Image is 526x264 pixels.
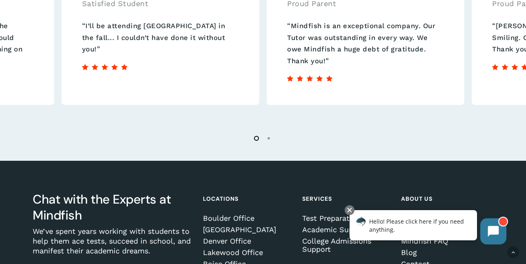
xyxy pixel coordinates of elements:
[302,214,392,222] a: Test Preparation
[203,237,293,245] a: Denver Office
[302,226,392,234] a: Academic Support
[203,214,293,222] a: Boulder Office
[203,226,293,234] a: [GEOGRAPHIC_DATA]
[82,21,86,30] span: “
[33,191,194,223] h3: Chat with the Experts at Mindfish
[287,20,444,67] p: Mindfish is an exceptional company. Our Tutor was outstanding in every way. We owe Mindfish a hug...
[82,20,239,55] p: I’ll be attending [GEOGRAPHIC_DATA] in the fall... I couldn’t have done it without you!
[203,248,293,257] a: Lakewood Office
[263,132,275,144] li: Page dot 2
[302,191,392,206] h4: Services
[341,204,515,253] iframe: Chatbot
[251,132,263,144] li: Page dot 1
[33,226,194,264] p: We’ve spent years working with students to help them ace tests, succeed in school, and manifest t...
[97,44,100,53] span: ”
[325,56,329,65] span: ”
[287,21,291,30] span: “
[492,21,496,30] span: “
[203,191,293,206] h4: Locations
[302,237,392,253] a: College Admissions Support
[401,191,491,206] h4: About Us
